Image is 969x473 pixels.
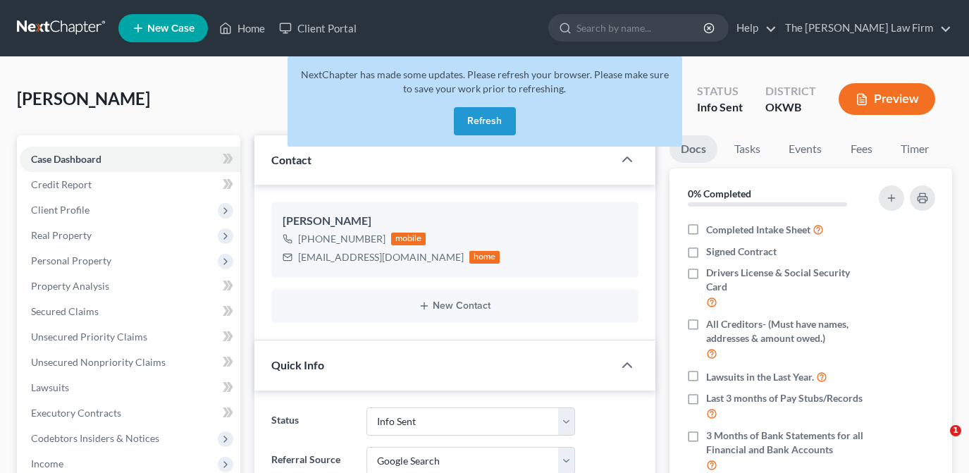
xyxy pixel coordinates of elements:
[31,280,109,292] span: Property Analysis
[31,229,92,241] span: Real Property
[301,68,669,94] span: NextChapter has made some updates. Please refresh your browser. Please make sure to save your wor...
[20,324,240,350] a: Unsecured Priority Claims
[31,407,121,419] span: Executory Contracts
[706,245,777,259] span: Signed Contract
[889,135,940,163] a: Timer
[212,16,272,41] a: Home
[31,305,99,317] span: Secured Claims
[778,16,951,41] a: The [PERSON_NAME] Law Firm
[147,23,195,34] span: New Case
[298,250,464,264] div: [EMAIL_ADDRESS][DOMAIN_NAME]
[706,370,814,384] span: Lawsuits in the Last Year.
[706,266,870,294] span: Drivers License & Social Security Card
[20,299,240,324] a: Secured Claims
[298,232,385,246] div: [PHONE_NUMBER]
[264,407,359,436] label: Status
[20,375,240,400] a: Lawsuits
[20,274,240,299] a: Property Analysis
[839,135,884,163] a: Fees
[31,331,147,343] span: Unsecured Priority Claims
[697,99,743,116] div: Info Sent
[31,178,92,190] span: Credit Report
[31,204,90,216] span: Client Profile
[706,391,863,405] span: Last 3 months of Pay Stubs/Records
[669,135,717,163] a: Docs
[706,317,870,345] span: All Creditors- (Must have names, addresses & amount owed.)
[271,358,324,371] span: Quick Info
[469,251,500,264] div: home
[31,381,69,393] span: Lawsuits
[729,16,777,41] a: Help
[31,254,111,266] span: Personal Property
[272,16,364,41] a: Client Portal
[31,432,159,444] span: Codebtors Insiders & Notices
[20,147,240,172] a: Case Dashboard
[391,233,426,245] div: mobile
[576,15,705,41] input: Search by name...
[697,83,743,99] div: Status
[723,135,772,163] a: Tasks
[765,83,816,99] div: District
[271,153,311,166] span: Contact
[283,213,627,230] div: [PERSON_NAME]
[688,188,751,199] strong: 0% Completed
[20,172,240,197] a: Credit Report
[777,135,833,163] a: Events
[706,429,870,457] span: 3 Months of Bank Statements for all Financial and Bank Accounts
[20,350,240,375] a: Unsecured Nonpriority Claims
[20,400,240,426] a: Executory Contracts
[950,425,961,436] span: 1
[454,107,516,135] button: Refresh
[31,457,63,469] span: Income
[921,425,955,459] iframe: Intercom live chat
[17,88,150,109] span: [PERSON_NAME]
[839,83,935,115] button: Preview
[765,99,816,116] div: OKWB
[706,223,810,237] span: Completed Intake Sheet
[283,300,627,312] button: New Contact
[31,153,101,165] span: Case Dashboard
[31,356,166,368] span: Unsecured Nonpriority Claims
